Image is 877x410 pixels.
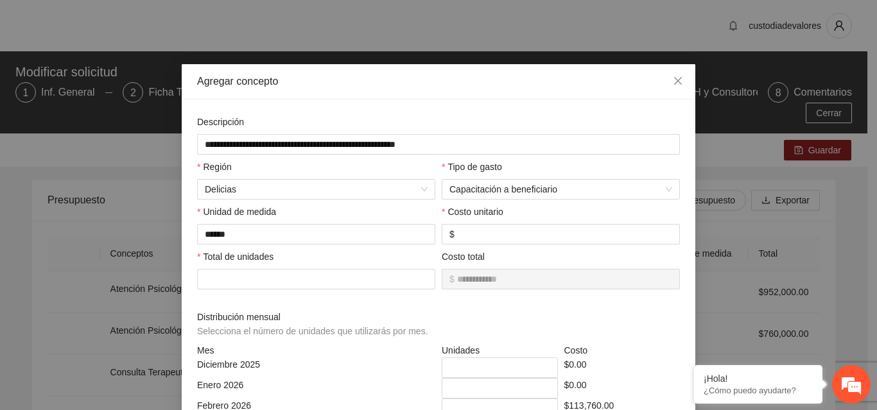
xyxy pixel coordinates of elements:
[704,373,813,384] div: ¡Hola!
[561,357,684,378] div: $0.00
[197,160,232,174] label: Región
[197,250,274,264] label: Total de unidades
[449,272,455,286] span: $
[194,343,438,357] div: Mes
[449,180,672,199] span: Capacitación a beneficiario
[197,326,428,336] span: Selecciona el número de unidades que utilizarás por mes.
[197,115,244,129] label: Descripción
[197,74,680,89] div: Agregar concepto
[661,64,695,99] button: Close
[673,76,683,86] span: close
[449,227,455,241] span: $
[561,343,684,357] div: Costo
[442,160,502,174] label: Tipo de gasto
[194,378,438,398] div: Enero 2026
[205,180,428,199] span: Delicias
[438,343,561,357] div: Unidades
[561,378,684,398] div: $0.00
[442,250,485,264] label: Costo total
[442,205,503,219] label: Costo unitario
[194,357,438,378] div: Diciembre 2025
[197,205,276,219] label: Unidad de medida
[197,310,433,338] span: Distribución mensual
[704,386,813,395] p: ¿Cómo puedo ayudarte?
